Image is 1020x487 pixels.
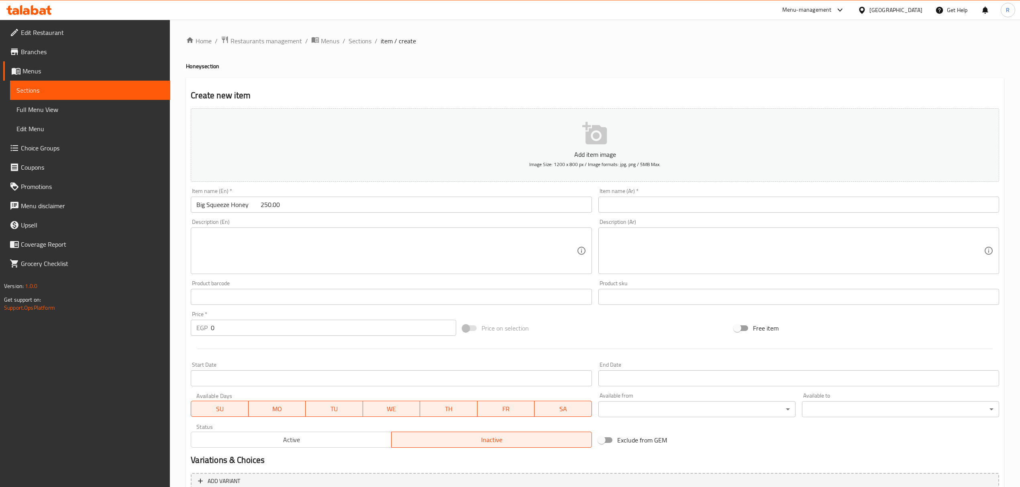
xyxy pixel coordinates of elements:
[349,36,371,46] a: Sections
[186,62,1004,70] h4: Honey section
[21,182,164,191] span: Promotions
[21,143,164,153] span: Choice Groups
[3,138,170,158] a: Choice Groups
[366,403,417,415] span: WE
[186,36,212,46] a: Home
[343,36,345,46] li: /
[3,158,170,177] a: Coupons
[395,434,589,446] span: Inactive
[529,160,661,169] span: Image Size: 1200 x 800 px / Image formats: jpg, png / 5MB Max.
[391,432,592,448] button: Inactive
[1006,6,1010,14] span: R
[16,105,164,114] span: Full Menu View
[191,89,999,101] h2: Create new item
[10,100,170,119] a: Full Menu View
[208,476,240,486] span: Add variant
[196,323,208,333] p: EGP
[231,36,302,46] span: Restaurants management
[211,320,456,336] input: Please enter price
[249,401,306,417] button: MO
[477,401,535,417] button: FR
[3,61,170,81] a: Menus
[203,150,987,159] p: Add item image
[420,401,477,417] button: TH
[4,294,41,305] span: Get support on:
[4,302,55,313] a: Support.OpsPlatform
[191,432,392,448] button: Active
[215,36,218,46] li: /
[802,401,999,417] div: ​
[252,403,303,415] span: MO
[191,289,592,305] input: Please enter product barcode
[21,220,164,230] span: Upsell
[753,323,779,333] span: Free item
[3,177,170,196] a: Promotions
[869,6,922,14] div: [GEOGRAPHIC_DATA]
[3,215,170,235] a: Upsell
[10,81,170,100] a: Sections
[598,289,999,305] input: Please enter product sku
[3,42,170,61] a: Branches
[381,36,416,46] span: item / create
[21,201,164,211] span: Menu disclaimer
[598,197,999,213] input: Enter name Ar
[16,124,164,134] span: Edit Menu
[221,36,302,46] a: Restaurants management
[22,66,164,76] span: Menus
[538,403,589,415] span: SA
[423,403,474,415] span: TH
[617,435,667,445] span: Exclude from GEM
[191,454,999,466] h2: Variations & Choices
[3,196,170,215] a: Menu disclaimer
[481,403,532,415] span: FR
[481,323,529,333] span: Price on selection
[3,235,170,254] a: Coverage Report
[309,403,360,415] span: TU
[311,36,339,46] a: Menus
[782,5,832,15] div: Menu-management
[21,259,164,268] span: Grocery Checklist
[534,401,592,417] button: SA
[321,36,339,46] span: Menus
[598,401,796,417] div: ​
[191,401,248,417] button: SU
[3,23,170,42] a: Edit Restaurant
[191,108,999,182] button: Add item imageImage Size: 1200 x 800 px / Image formats: jpg, png / 5MB Max.
[25,281,37,291] span: 1.0.0
[363,401,420,417] button: WE
[194,434,388,446] span: Active
[4,281,24,291] span: Version:
[306,401,363,417] button: TU
[21,47,164,57] span: Branches
[191,197,592,213] input: Enter name En
[21,162,164,172] span: Coupons
[305,36,308,46] li: /
[10,119,170,138] a: Edit Menu
[375,36,377,46] li: /
[16,85,164,95] span: Sections
[194,403,245,415] span: SU
[3,254,170,273] a: Grocery Checklist
[21,28,164,37] span: Edit Restaurant
[21,239,164,249] span: Coverage Report
[186,36,1004,46] nav: breadcrumb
